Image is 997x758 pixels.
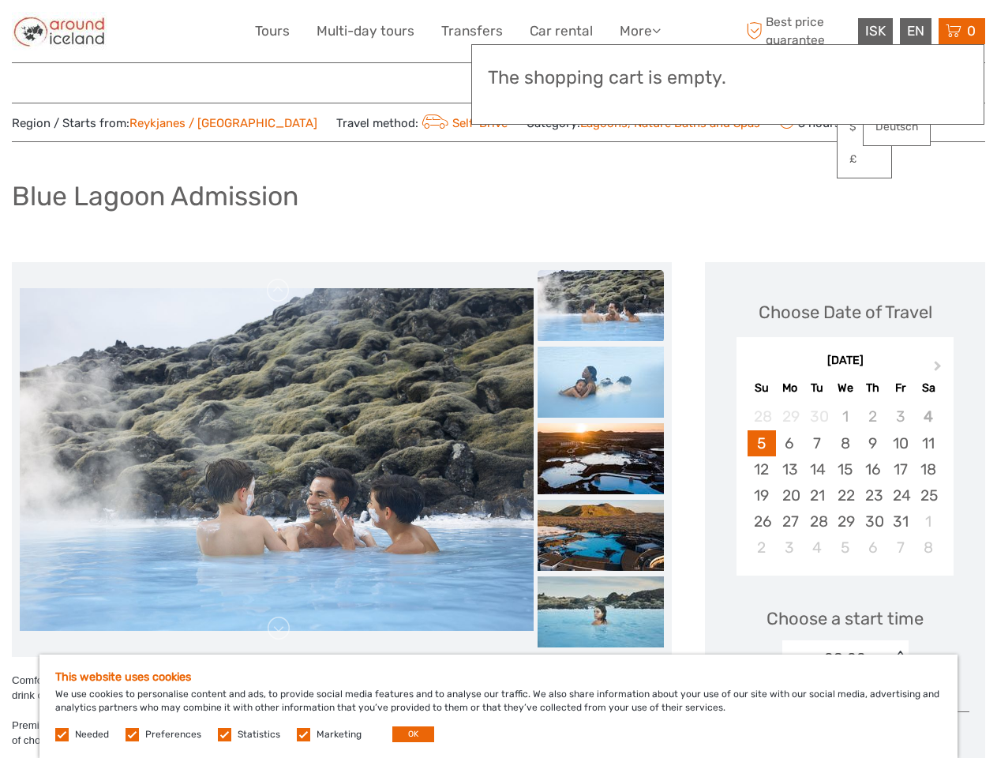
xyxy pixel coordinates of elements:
[859,456,886,482] div: Choose Thursday, October 16th, 2025
[530,20,593,43] a: Car rental
[859,482,886,508] div: Choose Thursday, October 23rd, 2025
[748,535,775,561] div: Choose Sunday, November 2nd, 2025
[12,673,672,703] div: Comfort Admission - Includes - Access to the [GEOGRAPHIC_DATA], Silica Mud Mask at the [GEOGRAPHI...
[776,508,804,535] div: Choose Monday, October 27th, 2025
[859,403,886,430] div: Not available Thursday, October 2nd, 2025
[776,430,804,456] div: Choose Monday, October 6th, 2025
[859,377,886,399] div: Th
[886,535,914,561] div: Choose Friday, November 7th, 2025
[129,116,317,130] a: Reykjanes / [GEOGRAPHIC_DATA]
[748,482,775,508] div: Choose Sunday, October 19th, 2025
[838,113,891,141] a: $
[336,111,508,133] span: Travel method:
[392,726,434,742] button: OK
[804,377,831,399] div: Tu
[776,535,804,561] div: Choose Monday, November 3rd, 2025
[886,482,914,508] div: Choose Friday, October 24th, 2025
[620,20,661,43] a: More
[12,12,107,51] img: Around Iceland
[965,23,978,39] span: 0
[831,377,859,399] div: We
[900,18,931,44] div: EN
[776,482,804,508] div: Choose Monday, October 20th, 2025
[927,357,952,382] button: Next Month
[12,180,298,212] h1: Blue Lagoon Admission
[182,24,201,43] button: Open LiveChat chat widget
[831,508,859,535] div: Choose Wednesday, October 29th, 2025
[20,288,534,631] img: 811391cfcce346129166c4f5c33747f0_main_slider.jpg
[39,655,958,758] div: We use cookies to personalise content and ads, to provide social media features and to analyse ou...
[737,353,954,370] div: [DATE]
[831,535,859,561] div: Choose Wednesday, November 5th, 2025
[886,430,914,456] div: Choose Friday, October 10th, 2025
[886,456,914,482] div: Choose Friday, October 17th, 2025
[838,145,891,174] a: £
[748,456,775,482] div: Choose Sunday, October 12th, 2025
[418,116,508,130] a: Self-Drive
[804,482,831,508] div: Choose Tuesday, October 21st, 2025
[538,576,664,647] img: 3e0543b7ae9e4dbc80c3cebf98bdb071_slider_thumbnail.jpg
[831,430,859,456] div: Choose Wednesday, October 8th, 2025
[914,377,942,399] div: Sa
[538,270,664,341] img: 811391cfcce346129166c4f5c33747f0_slider_thumbnail.jpg
[859,430,886,456] div: Choose Thursday, October 9th, 2025
[776,456,804,482] div: Choose Monday, October 13th, 2025
[804,508,831,535] div: Choose Tuesday, October 28th, 2025
[886,377,914,399] div: Fr
[748,403,775,430] div: Not available Sunday, September 28th, 2025
[145,728,201,741] label: Preferences
[317,20,414,43] a: Multi-day tours
[824,648,866,669] div: 08:00
[776,377,804,399] div: Mo
[831,456,859,482] div: Choose Wednesday, October 15th, 2025
[886,403,914,430] div: Not available Friday, October 3rd, 2025
[12,115,317,132] span: Region / Starts from:
[886,508,914,535] div: Choose Friday, October 31st, 2025
[804,456,831,482] div: Choose Tuesday, October 14th, 2025
[759,300,932,325] div: Choose Date of Travel
[741,403,948,561] div: month 2025-10
[766,606,924,631] span: Choose a start time
[255,20,290,43] a: Tours
[914,535,942,561] div: Choose Saturday, November 8th, 2025
[804,430,831,456] div: Choose Tuesday, October 7th, 2025
[75,728,109,741] label: Needed
[742,13,854,48] span: Best price guarantee
[914,430,942,456] div: Choose Saturday, October 11th, 2025
[859,508,886,535] div: Choose Thursday, October 30th, 2025
[859,535,886,561] div: Choose Thursday, November 6th, 2025
[538,423,664,494] img: d9bf8667d031459cbd5a0f097f6a92b7_slider_thumbnail.jpg
[804,535,831,561] div: Choose Tuesday, November 4th, 2025
[317,728,362,741] label: Marketing
[865,23,886,39] span: ISK
[55,670,942,684] h5: This website uses cookies
[776,403,804,430] div: Not available Monday, September 29th, 2025
[831,403,859,430] div: Not available Wednesday, October 1st, 2025
[441,20,503,43] a: Transfers
[488,67,968,89] h3: The shopping cart is empty.
[238,728,280,741] label: Statistics
[12,718,672,748] div: Premium Admission - Includes -
[864,113,930,141] a: Deutsch
[914,403,942,430] div: Not available Saturday, October 4th, 2025
[538,347,664,418] img: 074d1b25433144c697119fb130ce2944_slider_thumbnail.jpg
[914,508,942,535] div: Choose Saturday, November 1st, 2025
[748,430,775,456] div: Choose Sunday, October 5th, 2025
[893,651,906,667] div: < >
[748,377,775,399] div: Su
[914,456,942,482] div: Choose Saturday, October 18th, 2025
[831,482,859,508] div: Choose Wednesday, October 22nd, 2025
[538,500,664,571] img: f216d22835d84a2e8f6058e6c88ba296_slider_thumbnail.jpg
[22,28,178,40] p: We're away right now. Please check back later!
[804,403,831,430] div: Not available Tuesday, September 30th, 2025
[914,482,942,508] div: Choose Saturday, October 25th, 2025
[748,508,775,535] div: Choose Sunday, October 26th, 2025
